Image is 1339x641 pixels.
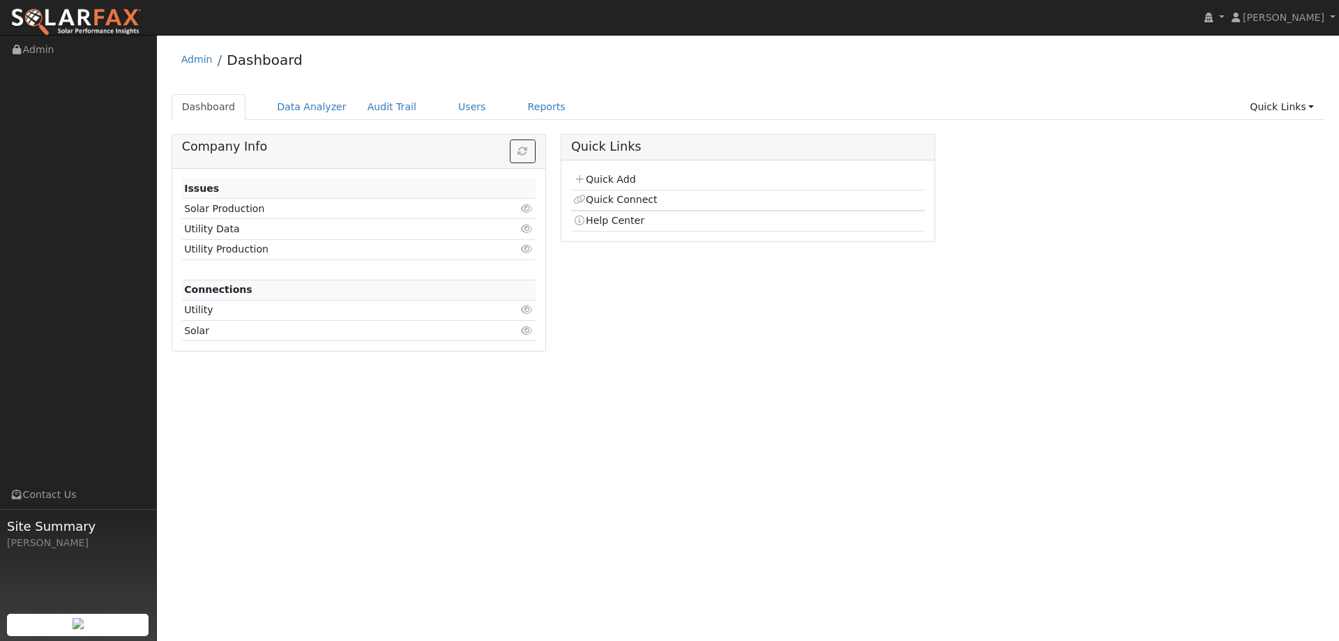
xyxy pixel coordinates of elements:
a: Quick Add [573,174,635,185]
img: SolarFax [10,8,142,37]
td: Solar Production [182,199,478,219]
i: Click to view [521,224,534,234]
a: Dashboard [227,52,303,68]
strong: Issues [184,183,219,194]
a: Admin [181,54,213,65]
td: Utility Production [182,239,478,259]
a: Users [448,94,497,120]
strong: Connections [184,284,252,295]
a: Quick Connect [573,194,657,205]
td: Solar [182,321,478,341]
span: [PERSON_NAME] [1243,12,1324,23]
i: Click to view [521,204,534,213]
td: Utility Data [182,219,478,239]
h5: Quick Links [571,139,925,154]
a: Quick Links [1239,94,1324,120]
div: [PERSON_NAME] [7,536,149,550]
i: Click to view [521,326,534,335]
span: Site Summary [7,517,149,536]
img: retrieve [73,618,84,629]
a: Data Analyzer [266,94,357,120]
i: Click to view [521,305,534,315]
h5: Company Info [182,139,536,154]
a: Audit Trail [357,94,427,120]
td: Utility [182,300,478,320]
i: Click to view [521,244,534,254]
a: Dashboard [172,94,246,120]
a: Help Center [573,215,644,226]
a: Reports [517,94,576,120]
